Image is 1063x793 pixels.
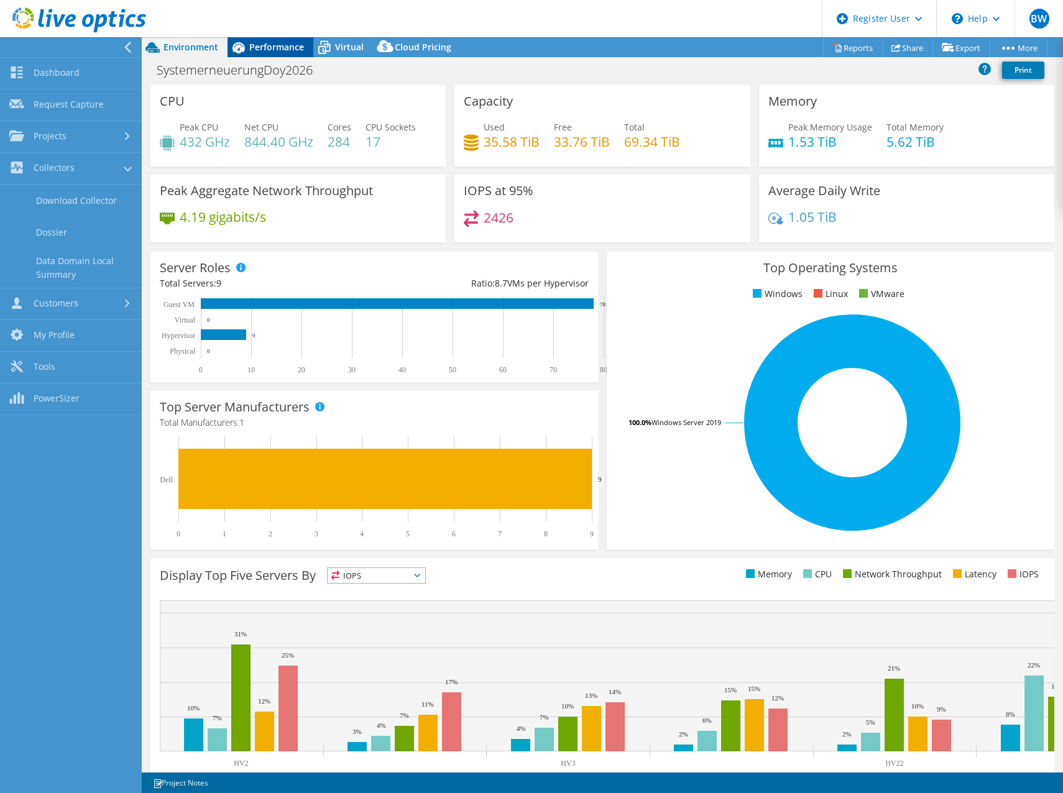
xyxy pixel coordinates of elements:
text: 12% [771,694,784,702]
text: HV22 [885,759,903,768]
text: 25% [282,651,294,659]
h4: 17 [366,135,416,149]
h4: 432 GHz [180,135,230,149]
text: HV3 [561,759,575,768]
text: 0 [207,348,210,354]
text: 80 [600,365,607,374]
text: 15% [748,685,760,692]
text: 8% [1006,710,1015,718]
svg: \n [952,13,963,24]
h3: Top Server Manufacturers [160,400,310,414]
text: 10% [561,702,574,710]
h4: 4.19 gigabits/s [180,210,266,224]
h3: Peak Aggregate Network Throughput [160,184,373,198]
text: Guest VM [163,300,195,309]
h3: Memory [768,94,817,108]
h3: IOPS at 95% [464,184,533,198]
text: 60 [499,365,507,374]
a: Print [1002,62,1044,79]
text: 5% [866,718,875,726]
text: 15% [724,686,737,694]
text: Virtual [175,316,196,324]
h4: 33.76 TiB [554,135,610,149]
text: 50 [449,365,456,374]
text: Hypervisor [162,331,195,340]
text: 11% [421,700,434,708]
text: 10% [911,702,924,710]
text: 20 [298,365,305,374]
text: 14% [609,688,621,695]
text: 3 [315,529,318,538]
h3: Server Roles [160,261,231,275]
text: HV2 [234,759,248,768]
span: 9 [216,277,221,289]
text: HV33 [395,772,413,781]
span: Performance [249,41,304,53]
text: 3% [352,728,362,735]
span: Used [484,121,505,133]
text: 9 [590,529,594,538]
text: 4 [360,529,364,538]
text: 9% [937,705,946,713]
text: 30 [348,365,356,374]
text: 0 [177,529,180,538]
span: Cores [328,121,351,133]
h3: Top Operating Systems [616,261,1045,275]
span: Net CPU [244,121,278,133]
h4: 2426 [484,211,513,224]
text: 78 [600,301,606,308]
text: 0 [207,317,210,323]
text: HV4 [724,772,738,781]
text: Physical [170,347,195,355]
span: Peak Memory Usage [788,121,872,133]
text: 22% [1028,661,1040,669]
li: Linux [811,287,848,301]
span: 8.7 [495,277,507,289]
h4: 1.53 TiB [788,135,872,149]
h4: 1.05 TiB [788,210,837,224]
span: Environment [163,41,218,53]
text: 17% [445,678,458,685]
span: BW [1029,9,1049,29]
h4: 35.58 TiB [484,135,540,149]
text: 12% [258,697,270,705]
h4: 284 [328,135,351,149]
li: Memory [743,567,792,581]
a: Project Notes [144,775,217,791]
li: VMware [856,287,904,301]
h3: Capacity [464,94,513,108]
text: 7% [213,714,222,722]
li: Latency [950,567,996,581]
text: 9 [252,332,255,339]
a: Reports [823,38,883,57]
text: Dell [160,475,173,484]
tspan: 100.0% [628,418,651,427]
span: Cloud Pricing [395,41,451,53]
li: Windows [750,287,803,301]
text: 7 [498,529,502,538]
span: Total Memory [886,121,944,133]
text: 4% [517,725,526,732]
text: 10 [247,365,255,374]
text: 7% [540,713,549,721]
h4: 5.62 TiB [886,135,944,149]
text: 1 [223,529,226,538]
span: 1 [239,416,244,428]
h4: 844.40 GHz [244,135,313,149]
h4: 69.34 TiB [624,135,680,149]
text: 40 [398,365,406,374]
text: 70 [550,365,557,374]
li: IOPS [1005,567,1039,581]
span: Virtual [335,41,364,53]
span: Total [624,121,645,133]
span: Peak CPU [180,121,218,133]
text: 21% [888,664,900,672]
li: Network Throughput [840,567,942,581]
div: Ratio: VMs per Hypervisor [374,277,589,290]
h3: CPU [160,94,185,108]
text: 13% [585,692,597,699]
a: Export [932,38,990,57]
text: 4% [377,722,386,729]
text: 7% [400,712,409,719]
tspan: Windows Server 2019 [651,418,721,427]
